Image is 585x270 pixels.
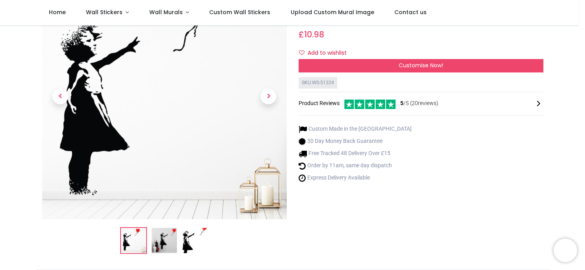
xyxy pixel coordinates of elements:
[299,125,412,133] li: Custom Made in the [GEOGRAPHIC_DATA]
[299,46,353,60] button: Add to wishlistAdd to wishlist
[299,98,543,109] div: Product Reviews
[299,29,324,40] span: £
[121,228,146,253] img: Red Balloon Girl Banksy Wall Sticker
[250,11,286,181] a: Next
[152,228,177,253] img: WS-51324-02
[290,8,374,16] span: Upload Custom Mural Image
[149,8,183,16] span: Wall Murals
[553,239,577,262] iframe: Brevo live chat
[299,50,305,55] i: Add to wishlist
[299,150,412,158] li: Free Tracked 48 Delivery Over £15
[399,61,443,69] span: Customise Now!
[52,89,68,104] span: Previous
[400,100,403,106] span: 5
[394,8,427,16] span: Contact us
[49,8,66,16] span: Home
[299,77,337,89] div: SKU: WS-51324
[299,137,412,146] li: 30 Day Money Back Guarantee
[299,162,412,170] li: Order by 11am, same day dispatch
[209,8,270,16] span: Custom Wall Stickers
[86,8,123,16] span: Wall Stickers
[304,29,324,40] span: 10.98
[400,100,438,107] span: /5 ( 20 reviews)
[299,174,412,182] li: Express Delivery Available
[182,228,208,253] img: WS-51324-03
[260,89,276,104] span: Next
[42,11,79,181] a: Previous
